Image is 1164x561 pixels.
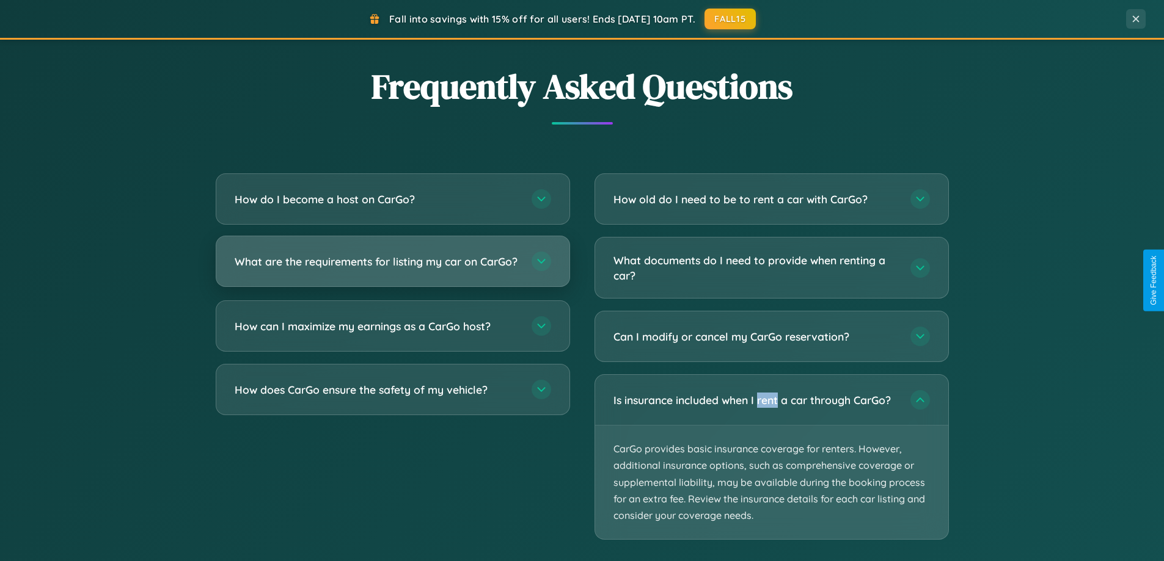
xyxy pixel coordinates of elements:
h3: How can I maximize my earnings as a CarGo host? [235,319,519,334]
p: CarGo provides basic insurance coverage for renters. However, additional insurance options, such ... [595,425,948,539]
h3: Can I modify or cancel my CarGo reservation? [613,329,898,344]
h3: How does CarGo ensure the safety of my vehicle? [235,382,519,397]
button: FALL15 [705,9,756,29]
h3: What are the requirements for listing my car on CarGo? [235,254,519,269]
h2: Frequently Asked Questions [216,63,949,110]
h3: How old do I need to be to rent a car with CarGo? [613,192,898,207]
h3: What documents do I need to provide when renting a car? [613,253,898,283]
span: Fall into savings with 15% off for all users! Ends [DATE] 10am PT. [389,13,695,25]
h3: How do I become a host on CarGo? [235,192,519,207]
div: Give Feedback [1149,256,1158,305]
h3: Is insurance included when I rent a car through CarGo? [613,393,898,408]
